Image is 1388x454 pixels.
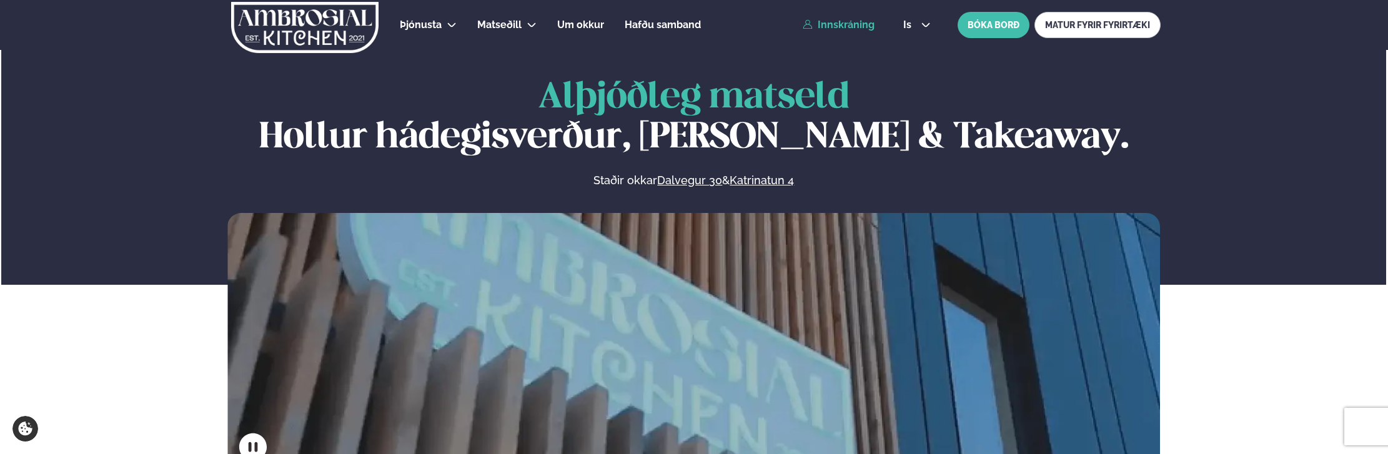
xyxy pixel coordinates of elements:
a: Katrinatun 4 [730,173,794,188]
a: MATUR FYRIR FYRIRTÆKI [1034,12,1161,38]
a: Þjónusta [400,17,442,32]
a: Hafðu samband [625,17,701,32]
a: Dalvegur 30 [657,173,722,188]
span: Um okkur [557,19,604,31]
img: logo [231,2,380,53]
span: is [903,20,915,30]
a: Um okkur [557,17,604,32]
span: Þjónusta [400,19,442,31]
h1: Hollur hádegisverður, [PERSON_NAME] & Takeaway. [227,78,1160,158]
a: Cookie settings [12,416,38,442]
span: Matseðill [477,19,522,31]
p: Staðir okkar & [458,173,930,188]
button: is [893,20,940,30]
a: Innskráning [803,19,875,31]
span: Alþjóðleg matseld [538,81,850,115]
a: Matseðill [477,17,522,32]
span: Hafðu samband [625,19,701,31]
button: BÓKA BORÐ [958,12,1029,38]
